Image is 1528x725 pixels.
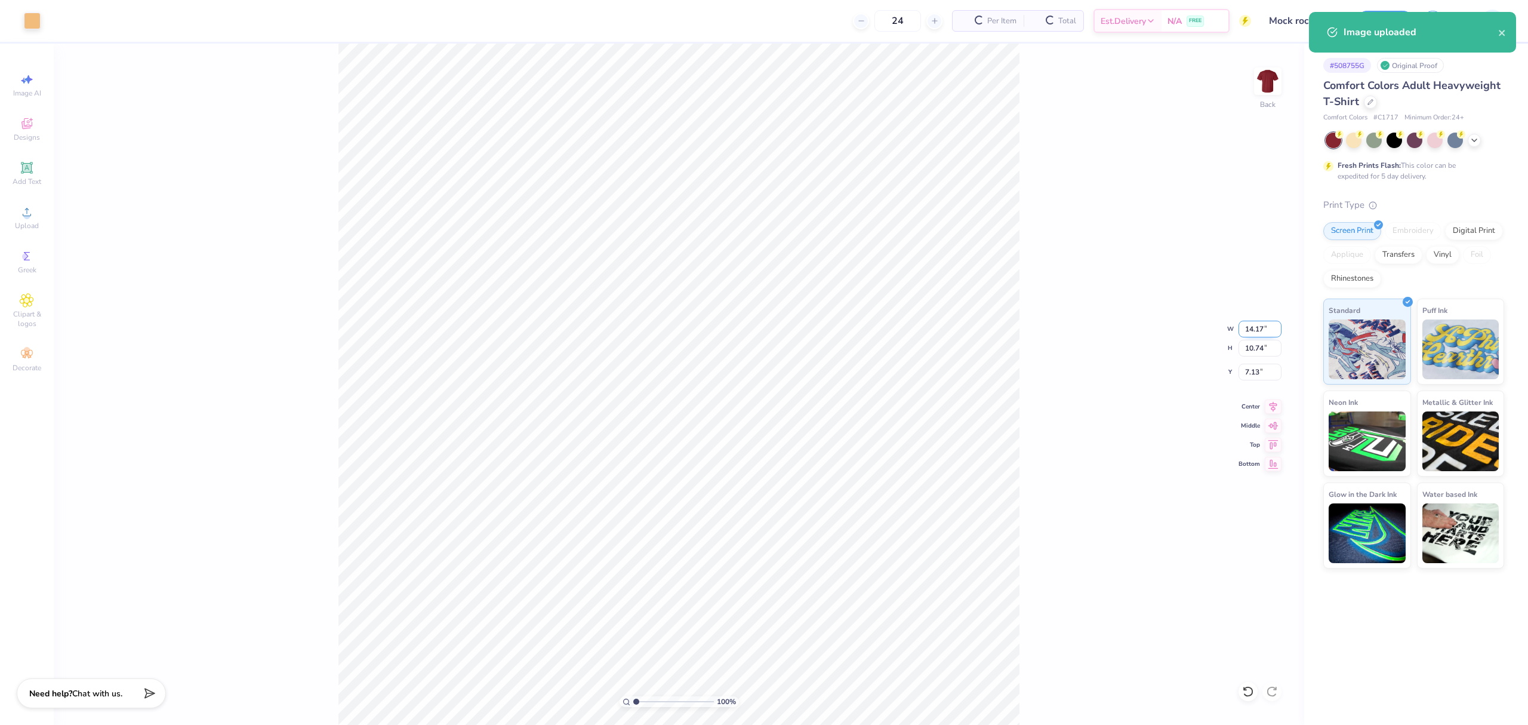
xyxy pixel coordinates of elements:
[874,10,921,32] input: – –
[1373,113,1398,123] span: # C1717
[1329,304,1360,317] span: Standard
[1167,15,1182,27] span: N/A
[1256,69,1280,93] img: Back
[1323,58,1371,73] div: # 508755G
[72,688,122,699] span: Chat with us.
[1422,304,1447,317] span: Puff Ink
[717,696,736,707] span: 100 %
[1426,246,1459,264] div: Vinyl
[15,221,39,231] span: Upload
[1323,198,1504,212] div: Print Type
[1260,99,1276,110] div: Back
[1463,246,1491,264] div: Foil
[6,309,48,328] span: Clipart & logos
[1385,222,1441,240] div: Embroidery
[1375,246,1422,264] div: Transfers
[1422,396,1493,408] span: Metallic & Glitter Ink
[1239,422,1260,430] span: Middle
[1323,78,1501,109] span: Comfort Colors Adult Heavyweight T-Shirt
[1239,403,1260,411] span: Center
[1338,160,1484,182] div: This color can be expedited for 5 day delivery.
[1498,25,1507,39] button: close
[1344,25,1498,39] div: Image uploaded
[987,15,1016,27] span: Per Item
[1338,161,1401,170] strong: Fresh Prints Flash:
[1329,488,1397,500] span: Glow in the Dark Ink
[1323,113,1367,123] span: Comfort Colors
[1239,460,1260,468] span: Bottom
[18,265,36,275] span: Greek
[1323,246,1371,264] div: Applique
[1329,411,1406,471] img: Neon Ink
[1329,320,1406,379] img: Standard
[1422,503,1499,563] img: Water based Ink
[1445,222,1503,240] div: Digital Print
[1323,222,1381,240] div: Screen Print
[1377,58,1444,73] div: Original Proof
[1239,441,1260,449] span: Top
[1329,396,1358,408] span: Neon Ink
[1422,488,1477,500] span: Water based Ink
[1323,270,1381,288] div: Rhinestones
[1329,503,1406,563] img: Glow in the Dark Ink
[13,177,41,186] span: Add Text
[13,88,41,98] span: Image AI
[1422,320,1499,379] img: Puff Ink
[1422,411,1499,471] img: Metallic & Glitter Ink
[14,133,40,142] span: Designs
[29,688,72,699] strong: Need help?
[13,363,41,373] span: Decorate
[1404,113,1464,123] span: Minimum Order: 24 +
[1101,15,1146,27] span: Est. Delivery
[1058,15,1076,27] span: Total
[1260,9,1348,33] input: Untitled Design
[1189,17,1202,25] span: FREE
